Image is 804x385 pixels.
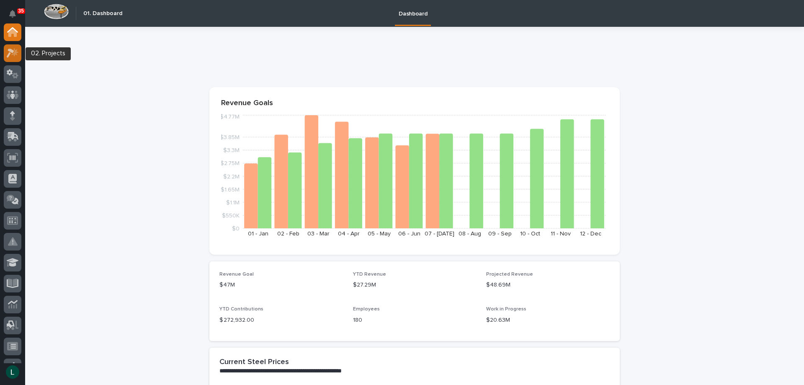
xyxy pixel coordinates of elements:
p: 180 [353,316,477,325]
tspan: $550K [222,212,240,218]
span: Revenue Goal [219,272,254,277]
text: 09 - Sep [488,231,512,237]
tspan: $2.2M [223,173,240,179]
tspan: $3.3M [223,147,240,153]
p: $48.69M [486,281,610,289]
tspan: $1.65M [221,186,240,192]
text: 12 - Dec [580,231,601,237]
text: 04 - Apr [338,231,360,237]
span: Employees [353,307,380,312]
img: Workspace Logo [44,4,69,19]
button: users-avatar [4,363,21,381]
span: YTD Contributions [219,307,263,312]
tspan: $3.85M [220,134,240,140]
p: $20.63M [486,316,610,325]
p: Revenue Goals [221,99,608,108]
span: Work in Progress [486,307,526,312]
p: $27.29M [353,281,477,289]
tspan: $0 [232,226,240,232]
h2: 01. Dashboard [83,10,122,17]
text: 08 - Aug [459,231,481,237]
span: YTD Revenue [353,272,386,277]
text: 11 - Nov [551,231,571,237]
tspan: $2.75M [220,160,240,166]
text: 07 - [DATE] [425,231,454,237]
button: Notifications [4,5,21,23]
text: 05 - May [368,231,391,237]
h2: Current Steel Prices [219,358,289,367]
text: 01 - Jan [248,231,268,237]
text: 10 - Oct [520,231,540,237]
text: 02 - Feb [277,231,299,237]
div: Notifications35 [10,10,21,23]
text: 06 - Jun [398,231,420,237]
p: 35 [18,8,24,14]
span: Projected Revenue [486,272,533,277]
tspan: $1.1M [226,199,240,205]
text: 03 - Mar [307,231,330,237]
p: $47M [219,281,343,289]
p: $ 272,932.00 [219,316,343,325]
tspan: $4.77M [220,114,240,120]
